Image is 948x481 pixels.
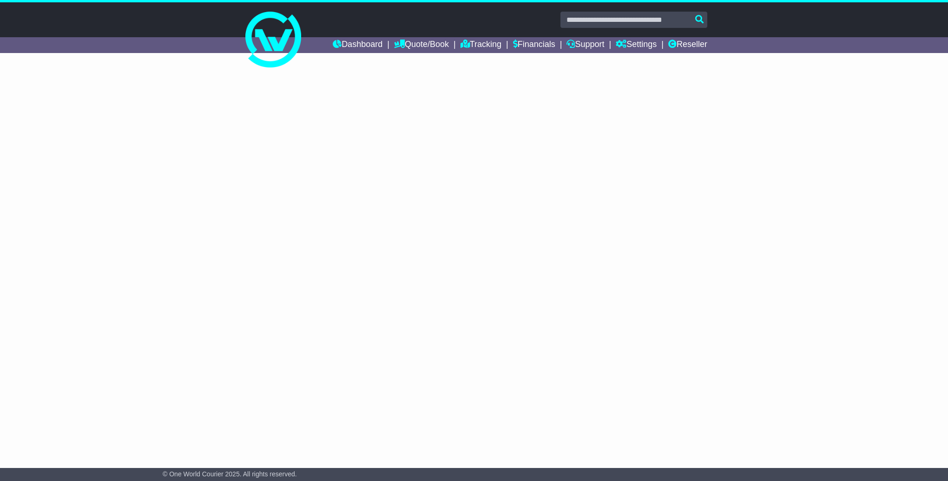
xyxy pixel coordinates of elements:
a: Financials [513,37,555,53]
span: © One World Courier 2025. All rights reserved. [163,470,297,478]
a: Reseller [668,37,707,53]
a: Settings [616,37,657,53]
a: Tracking [461,37,501,53]
a: Support [566,37,604,53]
a: Dashboard [333,37,382,53]
a: Quote/Book [394,37,449,53]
